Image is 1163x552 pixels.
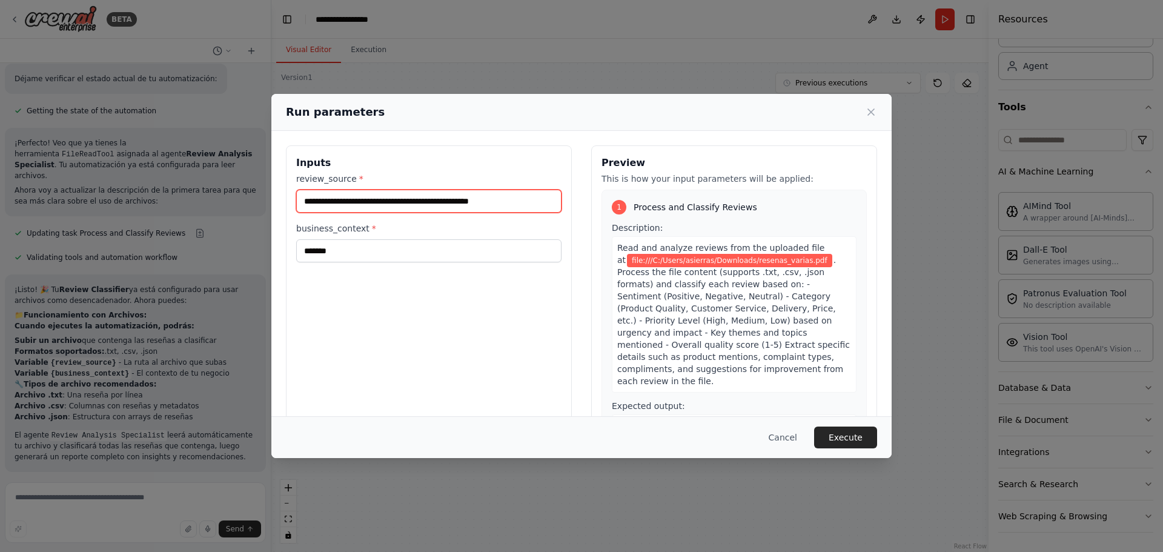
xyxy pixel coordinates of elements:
[617,243,825,265] span: Read and analyze reviews from the uploaded file at
[286,104,385,121] h2: Run parameters
[601,173,867,185] p: This is how your input parameters will be applied:
[759,427,807,448] button: Cancel
[814,427,877,448] button: Execute
[612,200,626,214] div: 1
[296,173,562,185] label: review_source
[612,401,685,411] span: Expected output:
[296,156,562,170] h3: Inputs
[627,254,832,267] span: Variable: review_source
[601,156,867,170] h3: Preview
[617,255,850,386] span: . Process the file content (supports .txt, .csv, .json formats) and classify each review based on...
[612,223,663,233] span: Description:
[296,222,562,234] label: business_context
[634,201,757,213] span: Process and Classify Reviews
